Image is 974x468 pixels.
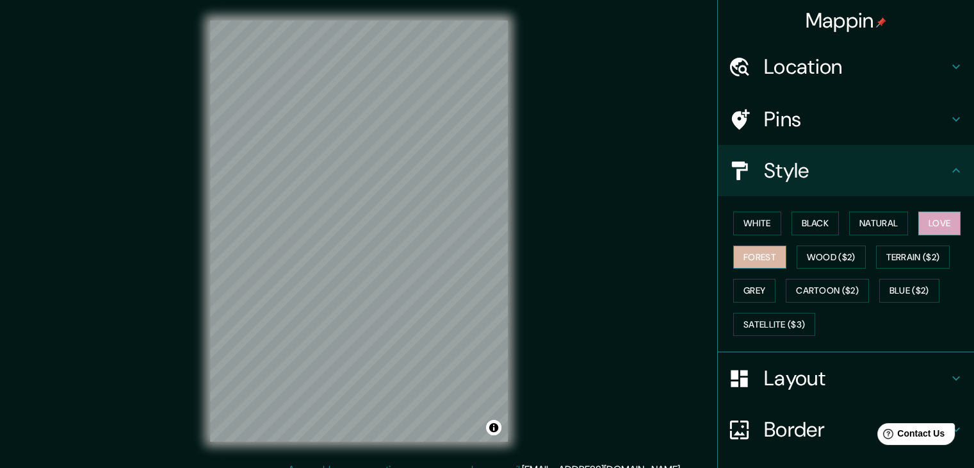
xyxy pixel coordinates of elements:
[718,94,974,145] div: Pins
[849,212,908,235] button: Natural
[764,158,948,183] h4: Style
[764,365,948,391] h4: Layout
[764,54,948,79] h4: Location
[876,17,886,28] img: pin-icon.png
[797,246,866,269] button: Wood ($2)
[733,279,775,303] button: Grey
[806,8,887,33] h4: Mappin
[486,420,501,435] button: Toggle attribution
[718,41,974,92] div: Location
[733,313,815,337] button: Satellite ($3)
[876,246,950,269] button: Terrain ($2)
[791,212,840,235] button: Black
[718,353,974,404] div: Layout
[718,404,974,455] div: Border
[733,246,786,269] button: Forest
[879,279,939,303] button: Blue ($2)
[860,418,960,454] iframe: Help widget launcher
[733,212,781,235] button: White
[718,145,974,196] div: Style
[786,279,869,303] button: Cartoon ($2)
[764,106,948,132] h4: Pins
[918,212,961,235] button: Love
[764,417,948,442] h4: Border
[210,21,508,442] canvas: Map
